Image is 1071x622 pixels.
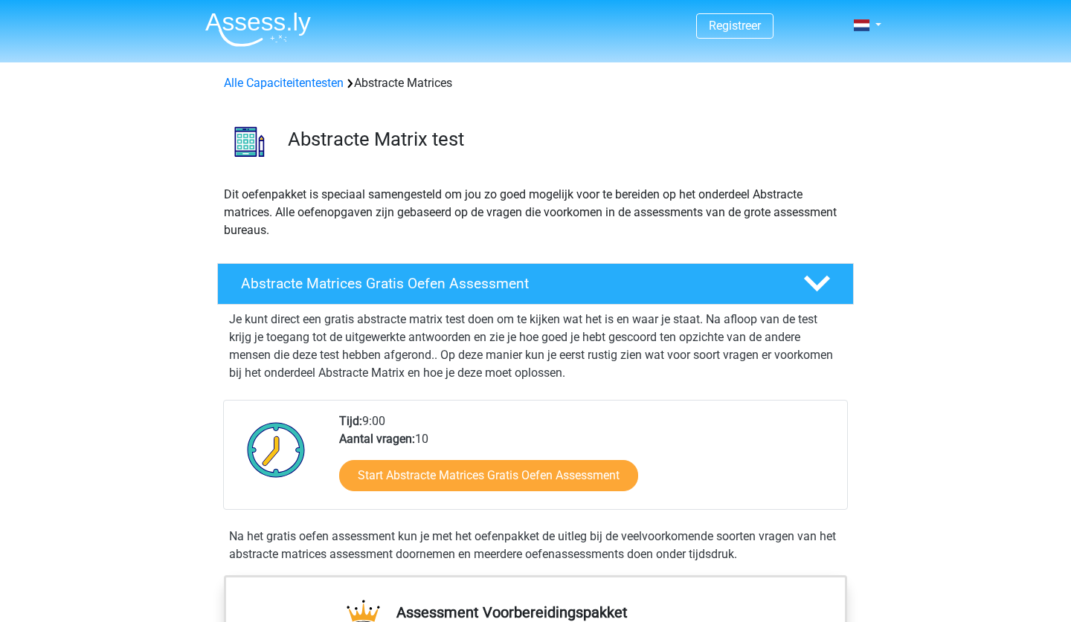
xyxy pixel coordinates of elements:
[339,414,362,428] b: Tijd:
[223,528,848,563] div: Na het gratis oefen assessment kun je met het oefenpakket de uitleg bij de veelvoorkomende soorte...
[328,412,846,509] div: 9:00 10
[239,412,314,487] img: Klok
[205,12,311,47] img: Assessly
[224,186,847,239] p: Dit oefenpakket is speciaal samengesteld om jou zo goed mogelijk voor te bereiden op het onderdee...
[218,110,281,173] img: abstracte matrices
[224,76,344,90] a: Alle Capaciteitentesten
[229,311,842,382] p: Je kunt direct een gratis abstracte matrix test doen om te kijken wat het is en waar je staat. Na...
[339,460,638,491] a: Start Abstracte Matrices Gratis Oefen Assessment
[211,263,860,305] a: Abstracte Matrices Gratis Oefen Assessment
[709,19,761,33] a: Registreer
[288,128,842,151] h3: Abstracte Matrix test
[218,74,853,92] div: Abstracte Matrices
[339,432,415,446] b: Aantal vragen:
[241,275,779,292] h4: Abstracte Matrices Gratis Oefen Assessment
